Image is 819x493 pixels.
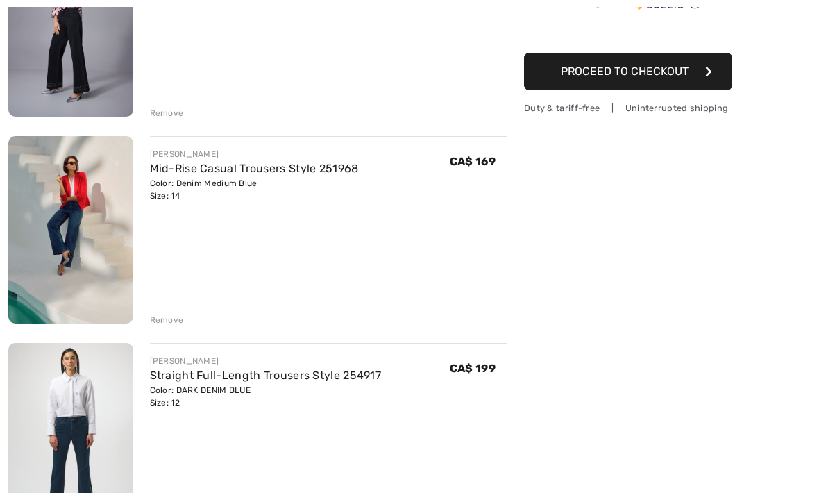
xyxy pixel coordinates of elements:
button: Proceed to Checkout [524,53,732,90]
span: CA$ 169 [450,155,496,168]
span: Proceed to Checkout [561,65,689,78]
iframe: PayPal-paypal [524,17,732,48]
div: Color: Denim Medium Blue Size: 14 [150,177,359,202]
div: [PERSON_NAME] [150,148,359,160]
a: Mid-Rise Casual Trousers Style 251968 [150,162,359,175]
div: [PERSON_NAME] [150,355,382,367]
div: Remove [150,107,184,119]
div: Remove [150,314,184,326]
div: Duty & tariff-free | Uninterrupted shipping [524,101,732,115]
div: Color: DARK DENIM BLUE Size: 12 [150,384,382,409]
span: CA$ 199 [450,362,496,375]
a: Straight Full-Length Trousers Style 254917 [150,369,382,382]
img: Mid-Rise Casual Trousers Style 251968 [8,136,133,323]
